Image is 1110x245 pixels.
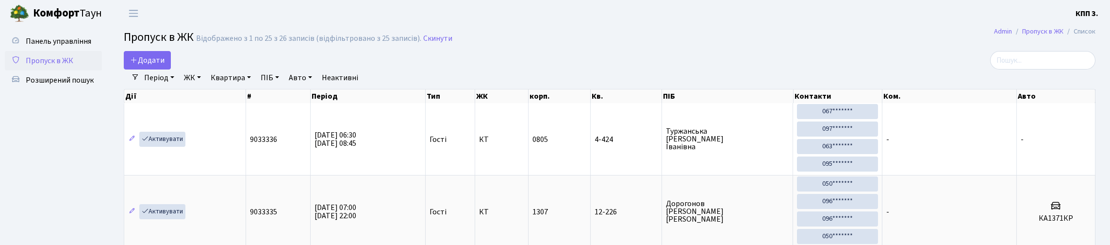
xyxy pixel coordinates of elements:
a: Панель управління [5,32,102,51]
a: ЖК [180,70,205,86]
a: Активувати [139,204,185,219]
a: Пропуск в ЖК [1022,26,1063,36]
span: 0805 [532,134,548,145]
a: Пропуск в ЖК [5,51,102,70]
b: Комфорт [33,5,80,21]
span: Пропуск в ЖК [124,29,194,46]
span: 9033336 [250,134,277,145]
a: КПП 3. [1076,8,1098,19]
span: Пропуск в ЖК [26,55,73,66]
li: Список [1063,26,1095,37]
span: КТ [479,136,524,143]
th: Кв. [591,89,662,103]
button: Переключити навігацію [121,5,146,21]
span: - [1021,134,1024,145]
span: Гості [430,136,447,143]
th: Ком. [882,89,1017,103]
th: # [246,89,310,103]
nav: breadcrumb [979,21,1110,42]
span: Гості [430,208,447,216]
span: Таун [33,5,102,22]
a: Авто [285,70,316,86]
span: Панель управління [26,36,91,47]
a: Активувати [139,132,185,147]
span: Додати [130,55,165,66]
th: Авто [1017,89,1096,103]
span: 4-424 [595,136,657,143]
a: Період [140,70,178,86]
a: Admin [994,26,1012,36]
span: [DATE] 07:00 [DATE] 22:00 [315,202,356,221]
span: - [886,134,889,145]
span: 12-226 [595,208,657,216]
th: Дії [124,89,246,103]
img: logo.png [10,4,29,23]
div: Відображено з 1 по 25 з 26 записів (відфільтровано з 25 записів). [196,34,421,43]
th: ЖК [475,89,529,103]
input: Пошук... [990,51,1095,70]
span: Дорогонов [PERSON_NAME] [PERSON_NAME] [666,200,789,223]
a: Додати [124,51,171,70]
span: Розширений пошук [26,75,94,86]
span: [DATE] 06:30 [DATE] 08:45 [315,130,356,149]
span: 9033335 [250,207,277,217]
th: Тип [426,89,475,103]
a: ПІБ [257,70,283,86]
span: Туржанська [PERSON_NAME] Іванівна [666,127,789,151]
th: Контакти [794,89,883,103]
a: Розширений пошук [5,70,102,90]
a: Квартира [207,70,255,86]
a: Скинути [423,34,452,43]
th: ПІБ [662,89,794,103]
th: корп. [529,89,591,103]
h5: КА1371КР [1021,214,1091,223]
span: 1307 [532,207,548,217]
a: Неактивні [318,70,362,86]
span: - [886,207,889,217]
th: Період [311,89,426,103]
span: КТ [479,208,524,216]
